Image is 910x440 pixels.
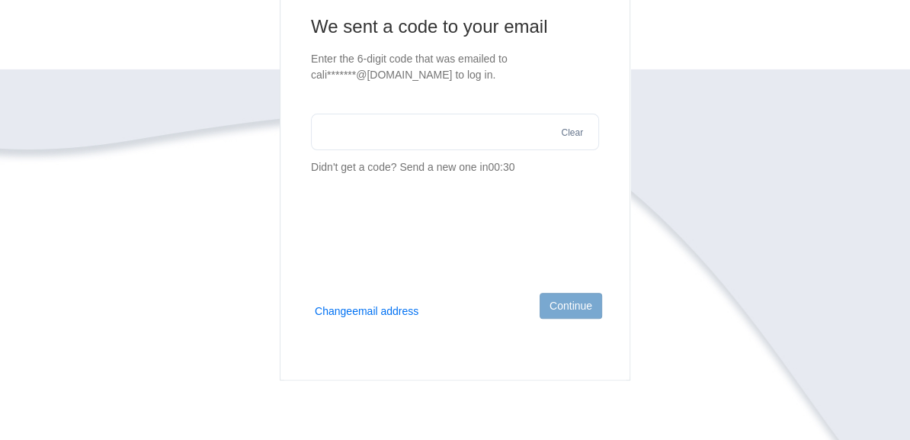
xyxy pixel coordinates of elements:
[556,126,588,140] button: Clear
[315,304,418,319] button: Changeemail address
[540,293,602,319] button: Continue
[399,161,514,173] span: Send a new one in 00:30
[311,159,599,175] p: Didn't get a code?
[311,51,599,83] p: Enter the 6-digit code that was emailed to cali*******@[DOMAIN_NAME] to log in.
[311,14,599,39] h1: We sent a code to your email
